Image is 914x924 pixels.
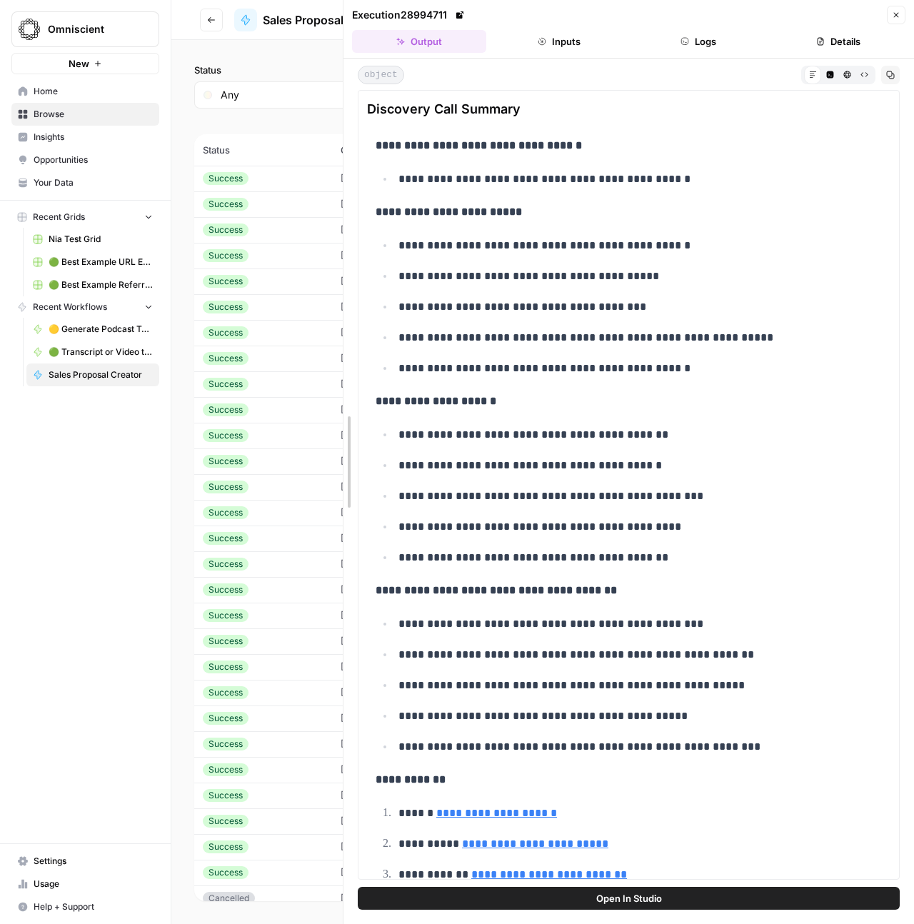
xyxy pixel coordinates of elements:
div: Success [203,583,248,596]
span: Home [34,85,153,98]
td: [DATE] 1:05 PM [332,680,501,705]
td: [DATE] 10:56 AM [332,526,501,551]
td: [DATE] 1:01 PM [332,551,501,577]
span: 🟢 Best Example Referring Domains Finder Grid (1) [49,278,153,291]
td: [DATE] 1:12 PM [332,166,501,191]
div: Success [203,352,248,365]
a: 🟡 Generate Podcast Topics from Raw Content [26,318,159,341]
div: Success [203,789,248,802]
div: Success [203,275,248,288]
td: [DATE] 5:51 AM [332,371,501,397]
td: [DATE] 2:40 PM [332,423,501,448]
div: Success [203,558,248,571]
div: Success [203,429,248,442]
div: Success [203,198,248,211]
div: Success [203,866,248,879]
span: Recent Grids [33,211,85,224]
td: [DATE] 5:44 AM [332,397,501,423]
td: [DATE] 11:11 AM [332,860,501,885]
span: Browse [34,108,153,121]
th: Status [194,134,332,166]
div: Success [203,481,248,493]
a: Your Data [11,171,159,194]
td: [DATE] 1:10 PM [332,191,501,217]
a: 🟢 Transcript or Video to LinkedIn Posts [26,341,159,363]
a: Sales Proposal Creator [234,9,388,31]
span: Usage [34,878,153,890]
button: Workspace: Omniscient [11,11,159,47]
span: Help + Support [34,900,153,913]
td: [DATE] 1:35 PM [332,628,501,654]
th: Created at [332,134,501,166]
span: Your Data [34,176,153,189]
span: (39 records) [194,109,891,134]
div: Success [203,712,248,725]
span: Insights [34,131,153,144]
span: Omniscient [48,22,134,36]
span: 🟡 Generate Podcast Topics from Raw Content [49,323,153,336]
div: Success [203,840,248,853]
td: [DATE] 2:45 PM [332,448,501,474]
div: Success [203,378,248,391]
div: Success [203,532,248,545]
button: New [11,53,159,74]
div: Success [203,326,248,339]
div: Success [203,815,248,828]
td: [DATE] 9:03 AM [332,757,501,783]
div: Cancelled [203,892,255,905]
td: [DATE] 11:58 AM [332,705,501,731]
div: Success [203,763,248,776]
div: Success [203,455,248,468]
img: Omniscient Logo [16,16,42,42]
div: Success [203,403,248,416]
td: [DATE] 2:53 PM [332,268,501,294]
a: Browse [11,103,159,126]
input: Any [221,88,377,102]
div: Success [203,609,248,622]
td: [DATE] 1:00 PM [332,577,501,603]
span: Sales Proposal Creator [263,11,388,29]
td: [DATE] 1:08 PM [332,217,501,243]
td: [DATE] 2:55 PM [332,294,501,320]
td: [DATE] 1:10 PM [332,243,501,268]
span: Settings [34,855,153,868]
div: Success [203,506,248,519]
td: [DATE] 2:53 PM [332,320,501,346]
span: Opportunities [34,154,153,166]
span: Nia Test Grid [49,233,153,246]
button: Recent Workflows [11,296,159,318]
span: New [69,56,89,71]
td: [DATE] 11:10 AM [332,885,501,911]
td: [DATE] 10:58 AM [332,500,501,526]
a: Usage [11,873,159,895]
div: Success [203,301,248,313]
td: [DATE] 10:02 AM [332,808,501,834]
td: [DATE] 5:41 PM [332,783,501,808]
td: [DATE] 10:02 AM [332,731,501,757]
span: 🟢 Best Example URL Extractor Grid (3) [49,256,153,268]
label: Status [194,63,403,77]
td: [DATE] 6:16 PM [332,834,501,860]
span: Recent Workflows [33,301,107,313]
span: Sales Proposal Creator [49,368,153,381]
div: Success [203,172,248,185]
a: 🟢 Best Example URL Extractor Grid (3) [26,251,159,273]
td: [DATE] 4:16 PM [332,654,501,680]
div: Success [203,661,248,673]
td: [DATE] 10:59 AM [332,474,501,500]
span: 🟢 Transcript or Video to LinkedIn Posts [49,346,153,358]
button: Help + Support [11,895,159,918]
a: Home [11,80,159,103]
div: Success [203,686,248,699]
td: [DATE] 4:44 PM [332,603,501,628]
a: Insights [11,126,159,149]
a: Nia Test Grid [26,228,159,251]
button: Recent Grids [11,206,159,228]
div: Success [203,249,248,262]
div: Success [203,224,248,236]
a: 🟢 Best Example Referring Domains Finder Grid (1) [26,273,159,296]
a: Sales Proposal Creator [26,363,159,386]
a: Opportunities [11,149,159,171]
a: Settings [11,850,159,873]
td: [DATE] 4:15 PM [332,346,501,371]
